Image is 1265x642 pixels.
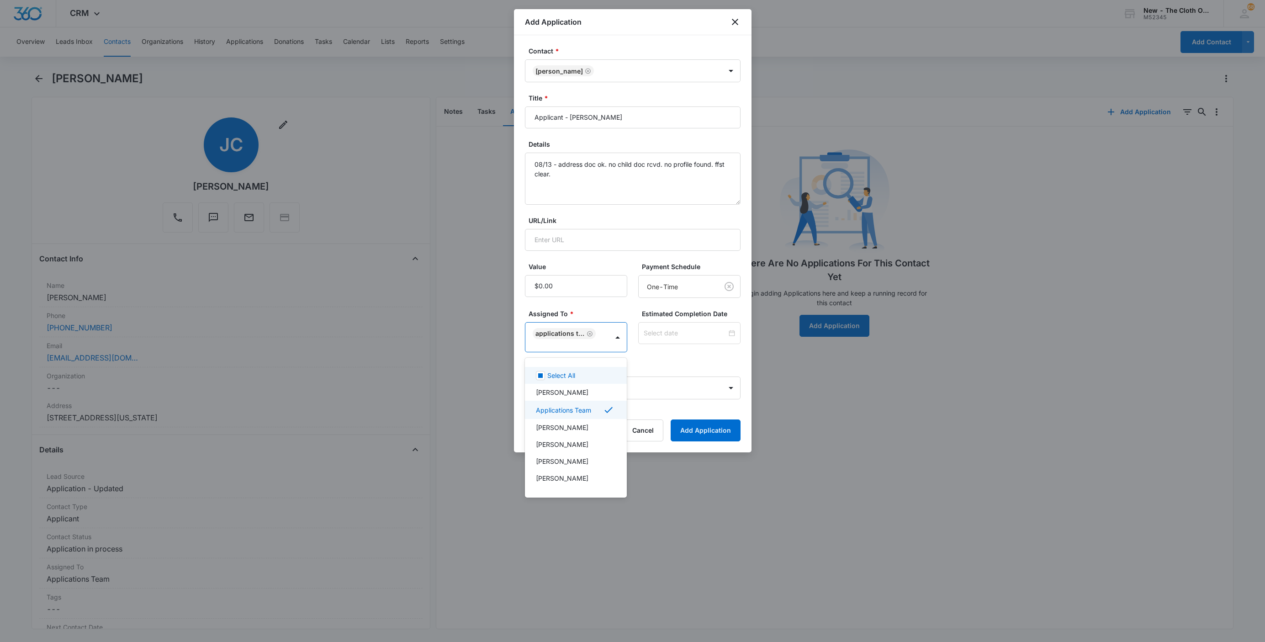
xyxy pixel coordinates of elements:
p: [PERSON_NAME] [536,473,588,483]
p: Select All [547,371,575,380]
p: [PERSON_NAME] [536,440,588,449]
p: [PERSON_NAME] [536,456,588,466]
p: [PERSON_NAME] [536,423,588,432]
p: Applications Team [536,405,591,415]
p: [PERSON_NAME] [536,387,588,397]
